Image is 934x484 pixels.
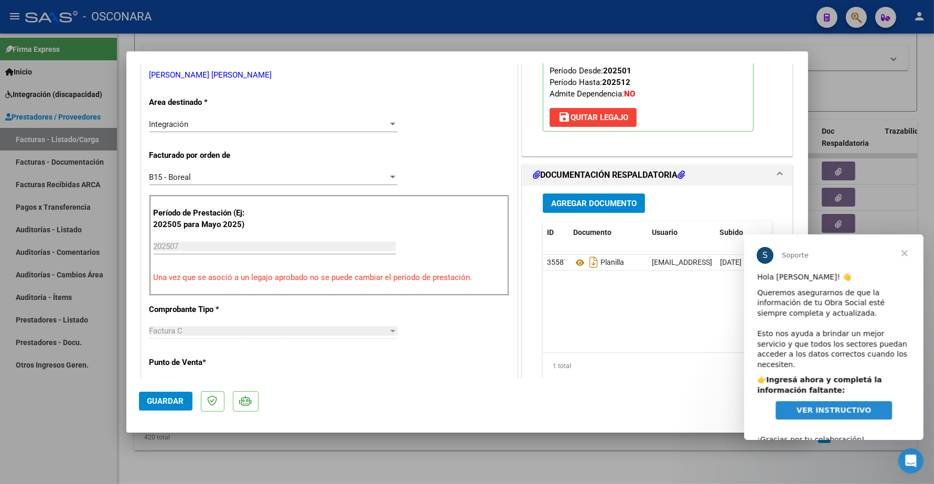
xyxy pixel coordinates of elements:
[652,228,678,236] span: Usuario
[543,4,754,132] p: Legajo preaprobado para Período de Prestación:
[602,78,630,87] strong: 202512
[533,169,685,181] h1: DOCUMENTACIÓN RESPALDATORIA
[543,353,772,379] div: 1 total
[648,221,716,244] datatable-header-cell: Usuario
[558,111,571,123] mat-icon: save
[522,165,793,186] mat-expansion-panel-header: DOCUMENTACIÓN RESPALDATORIA
[149,149,257,162] p: Facturado por orden de
[522,186,793,403] div: DOCUMENTACIÓN RESPALDATORIA
[550,43,677,99] span: CUIL: Nombre y Apellido: Período Desde: Período Hasta: Admite Dependencia:
[624,89,635,99] strong: NO
[720,228,744,236] span: Subido
[154,207,259,231] p: Período de Prestación (Ej: 202505 para Mayo 2025)
[139,392,192,411] button: Guardar
[154,272,505,284] p: Una vez que se asoció a un legajo aprobado no se puede cambiar el período de prestación.
[603,66,631,76] strong: 202501
[149,120,189,129] span: Integración
[573,228,611,236] span: Documento
[13,190,166,221] div: ¡Gracias por tu colaboración! ​
[720,258,742,266] span: [DATE]
[149,304,257,316] p: Comprobante Tipo *
[587,254,600,271] i: Descargar documento
[550,108,637,127] button: Quitar Legajo
[543,193,645,213] button: Agregar Documento
[543,221,569,244] datatable-header-cell: ID
[149,173,191,182] span: B15 - Boreal
[569,221,648,244] datatable-header-cell: Documento
[898,448,924,474] iframe: Intercom live chat
[551,199,637,208] span: Agregar Documento
[558,113,628,122] span: Quitar Legajo
[547,258,568,266] span: 35587
[149,357,257,369] p: Punto de Venta
[744,234,924,440] iframe: Intercom live chat mensaje
[716,221,768,244] datatable-header-cell: Subido
[149,326,183,336] span: Factura C
[147,396,184,406] span: Guardar
[547,228,554,236] span: ID
[149,96,257,109] p: Area destinado *
[617,55,677,64] strong: [PERSON_NAME]
[149,69,509,81] p: [PERSON_NAME] [PERSON_NAME]
[652,258,830,266] span: [EMAIL_ADDRESS][DOMAIN_NAME] - [PERSON_NAME]
[573,259,624,267] span: Planilla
